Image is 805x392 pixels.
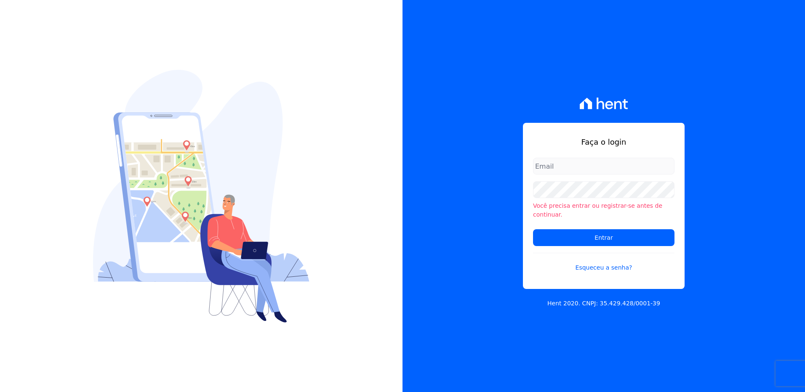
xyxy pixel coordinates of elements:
[533,229,674,246] input: Entrar
[533,253,674,272] a: Esqueceu a senha?
[93,70,309,323] img: Login
[533,136,674,148] h1: Faça o login
[547,299,660,308] p: Hent 2020. CNPJ: 35.429.428/0001-39
[533,158,674,175] input: Email
[533,201,674,219] li: Você precisa entrar ou registrar-se antes de continuar.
